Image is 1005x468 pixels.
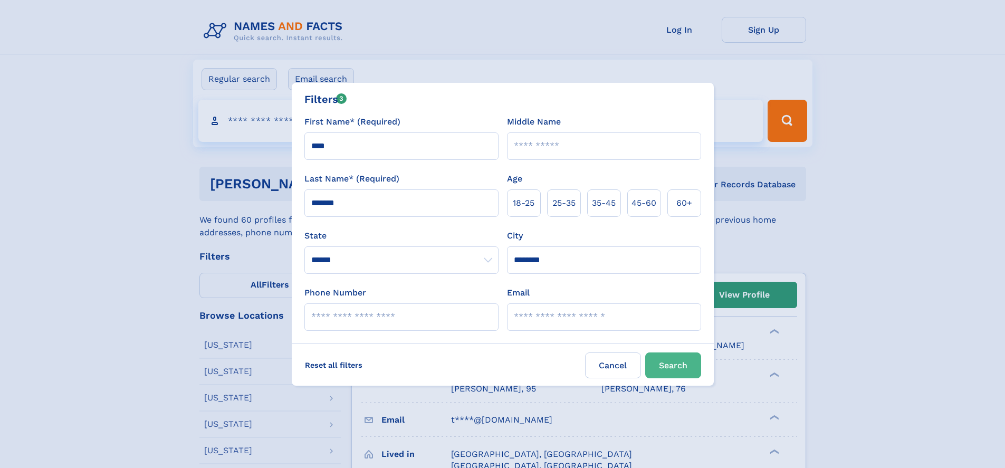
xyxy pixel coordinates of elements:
label: Reset all filters [298,352,369,378]
label: Age [507,173,522,185]
label: Cancel [585,352,641,378]
button: Search [645,352,701,378]
label: Middle Name [507,116,561,128]
label: Phone Number [304,286,366,299]
label: City [507,230,523,242]
label: State [304,230,499,242]
div: Filters [304,91,347,107]
span: 45‑60 [631,197,656,209]
label: First Name* (Required) [304,116,400,128]
span: 60+ [676,197,692,209]
span: 25‑35 [552,197,576,209]
label: Last Name* (Required) [304,173,399,185]
span: 35‑45 [592,197,616,209]
label: Email [507,286,530,299]
span: 18‑25 [513,197,534,209]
